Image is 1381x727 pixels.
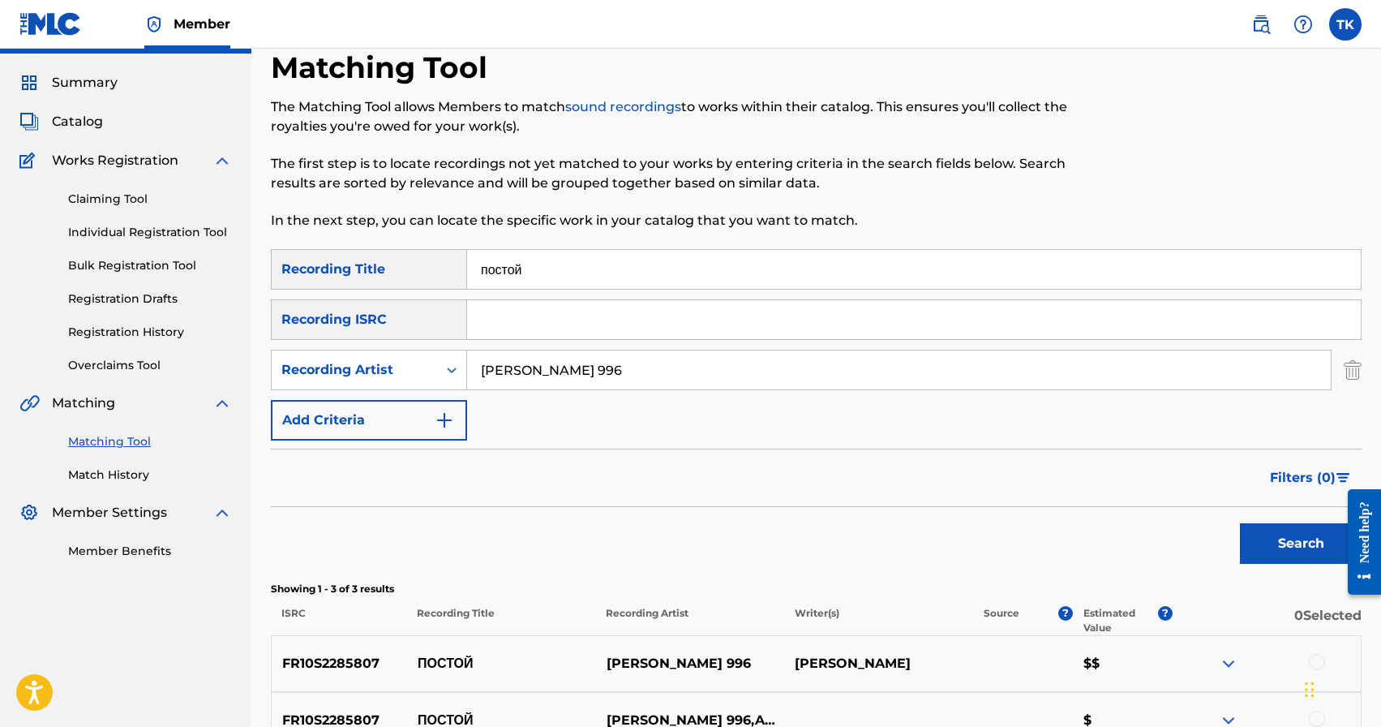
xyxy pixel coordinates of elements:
span: ? [1058,606,1073,621]
p: ISRC [271,606,406,635]
img: MLC Logo [19,12,82,36]
img: expand [212,151,232,170]
p: In the next step, you can locate the specific work in your catalog that you want to match. [271,211,1111,230]
img: expand [212,503,232,523]
p: [PERSON_NAME] [784,654,973,673]
a: Registration History [68,324,232,341]
span: ? [1158,606,1173,621]
a: Matching Tool [68,433,232,450]
a: Match History [68,467,232,484]
p: $$ [1072,654,1172,673]
p: Estimated Value [1083,606,1158,635]
img: Member Settings [19,503,39,523]
a: Public Search [1245,8,1277,41]
p: ПОСТОЙ [407,654,596,673]
button: Add Criteria [271,400,467,441]
img: Catalog [19,112,39,131]
div: Help [1287,8,1319,41]
p: Source [984,606,1019,635]
a: Member Benefits [68,543,232,560]
iframe: Resource Center [1336,476,1381,607]
p: Showing 1 - 3 of 3 results [271,582,1362,596]
img: help [1293,15,1313,34]
span: Member [174,15,230,33]
span: Summary [52,73,118,92]
p: [PERSON_NAME] 996 [595,654,784,673]
a: Overclaims Tool [68,357,232,374]
div: User Menu [1329,8,1362,41]
img: expand [212,394,232,413]
span: Matching [52,394,115,413]
span: Filters ( 0 ) [1270,468,1336,488]
a: sound recordings [565,99,681,114]
a: Registration Drafts [68,290,232,308]
h2: Matching Tool [271,49,495,86]
a: CatalogCatalog [19,112,103,131]
p: 0 Selected [1173,606,1362,635]
p: The first step is to locate recordings not yet matched to your works by entering criteria in the ... [271,154,1111,193]
img: filter [1336,473,1350,483]
div: Виджет чата [1300,649,1381,727]
img: 9d2ae6d4665cec9f34b9.svg [435,411,454,430]
form: Search Form [271,249,1362,572]
iframe: Chat Widget [1300,649,1381,727]
a: Claiming Tool [68,191,232,208]
p: Recording Artist [595,606,784,635]
img: Summary [19,73,39,92]
img: expand [1219,654,1238,673]
p: Recording Title [406,606,595,635]
span: Catalog [52,112,103,131]
button: Search [1240,523,1362,564]
img: Delete Criterion [1344,350,1362,390]
a: Individual Registration Tool [68,224,232,241]
div: Перетащить [1305,665,1315,714]
img: Matching [19,394,40,413]
span: Works Registration [52,151,178,170]
span: Member Settings [52,503,167,523]
button: Filters (0) [1260,458,1362,498]
img: Top Rightsholder [144,15,164,34]
a: Bulk Registration Tool [68,257,232,274]
p: Writer(s) [784,606,973,635]
a: SummarySummary [19,73,118,92]
img: Works Registration [19,151,41,170]
p: FR10S2285807 [272,654,407,673]
div: Recording Artist [281,360,427,380]
img: search [1251,15,1271,34]
p: The Matching Tool allows Members to match to works within their catalog. This ensures you'll coll... [271,97,1111,136]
